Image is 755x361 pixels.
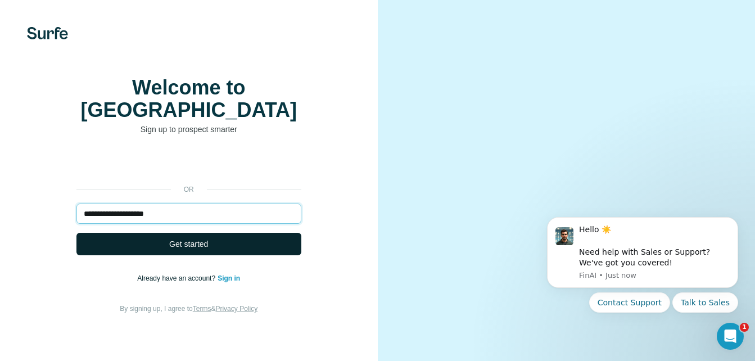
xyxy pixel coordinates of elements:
[71,152,307,177] iframe: Botão "Fazer login com o Google"
[193,305,211,313] a: Terms
[171,184,207,195] p: or
[740,323,749,332] span: 1
[76,233,301,255] button: Get started
[524,11,744,137] iframe: Caixa de diálogo "Fazer login com o Google"
[120,305,257,313] span: By signing up, I agree to &
[76,76,301,121] h1: Welcome to [GEOGRAPHIC_DATA]
[215,305,257,313] a: Privacy Policy
[137,274,218,282] span: Already have an account?
[27,27,68,39] img: Surfe's logo
[169,238,208,250] span: Get started
[218,274,240,282] a: Sign in
[717,323,744,350] iframe: Intercom live chat
[530,203,755,355] iframe: Intercom notifications message
[76,124,301,135] p: Sign up to prospect smarter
